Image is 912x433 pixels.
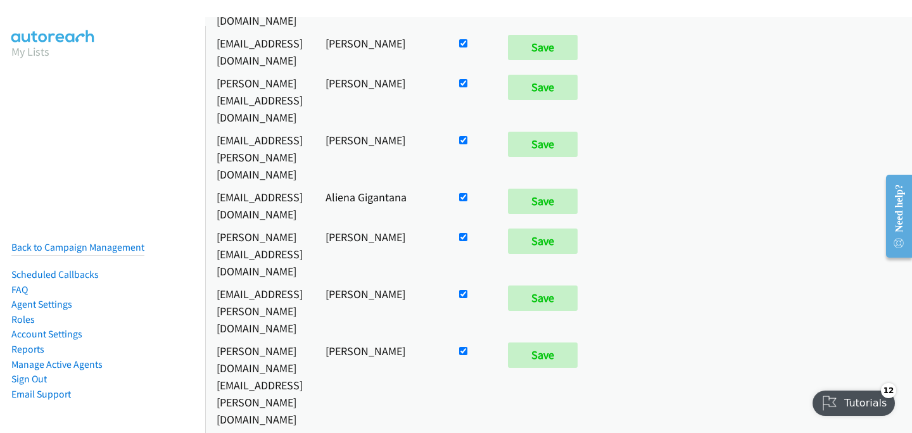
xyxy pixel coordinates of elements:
td: [PERSON_NAME] [314,72,445,129]
td: [PERSON_NAME] [314,339,445,430]
td: Aliena Gigantana [314,185,445,225]
a: Sign Out [11,373,47,385]
td: [PERSON_NAME] [314,129,445,185]
input: Save [508,286,578,311]
td: [EMAIL_ADDRESS][DOMAIN_NAME] [205,185,314,225]
input: Save [508,132,578,157]
td: [EMAIL_ADDRESS][PERSON_NAME][DOMAIN_NAME] [205,282,314,339]
td: [EMAIL_ADDRESS][PERSON_NAME][DOMAIN_NAME] [205,129,314,185]
a: Scheduled Callbacks [11,268,99,280]
a: Reports [11,343,44,355]
a: Manage Active Agents [11,358,103,370]
td: [PERSON_NAME][DOMAIN_NAME][EMAIL_ADDRESS][PERSON_NAME][DOMAIN_NAME] [205,339,314,430]
td: [EMAIL_ADDRESS][DOMAIN_NAME] [205,32,314,72]
td: [PERSON_NAME][EMAIL_ADDRESS][DOMAIN_NAME] [205,72,314,129]
td: [PERSON_NAME] [314,32,445,72]
iframe: Checklist [805,378,902,424]
a: Roles [11,313,35,325]
input: Save [508,342,578,368]
a: Email Support [11,388,71,400]
input: Save [508,35,578,60]
input: Save [508,75,578,100]
input: Save [508,189,578,214]
input: Save [508,229,578,254]
a: FAQ [11,284,28,296]
td: [PERSON_NAME] [314,282,445,339]
a: Account Settings [11,328,82,340]
iframe: Resource Center [876,166,912,267]
td: [PERSON_NAME] [314,225,445,282]
td: [PERSON_NAME][EMAIL_ADDRESS][DOMAIN_NAME] [205,225,314,282]
a: My Lists [11,44,49,59]
a: Back to Campaign Management [11,241,144,253]
a: Agent Settings [11,298,72,310]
